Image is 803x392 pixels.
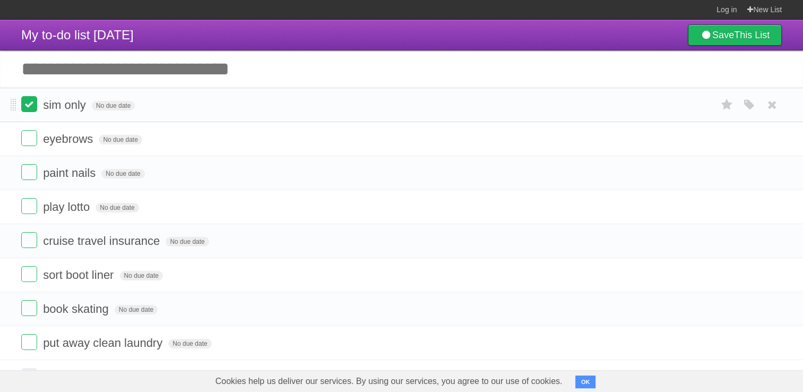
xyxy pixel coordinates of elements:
label: Star task [717,96,737,114]
label: Done [21,266,37,282]
span: book skating [43,302,111,316]
label: Done [21,334,37,350]
span: Cookies help us deliver our services. By using our services, you agree to our use of cookies. [205,371,573,392]
span: paint nails [43,166,98,180]
b: This List [734,30,770,40]
span: sort boot liner [43,268,116,282]
span: No due date [99,135,142,144]
span: eyebrows [43,132,96,146]
span: No due date [115,305,158,314]
label: Done [21,232,37,248]
label: Done [21,198,37,214]
label: Done [21,368,37,384]
span: My to-do list [DATE] [21,28,134,42]
span: sim only [43,98,89,112]
span: No due date [166,237,209,246]
span: cruise travel insurance [43,234,162,248]
span: put away clean laundry [43,336,165,350]
span: No due date [96,203,139,212]
label: Done [21,130,37,146]
span: No due date [92,101,135,110]
span: No due date [101,169,144,178]
label: Done [21,164,37,180]
label: Done [21,300,37,316]
a: SaveThis List [688,24,782,46]
button: OK [575,376,596,388]
label: Done [21,96,37,112]
span: No due date [120,271,163,280]
span: No due date [168,339,211,348]
span: play lotto [43,200,92,214]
